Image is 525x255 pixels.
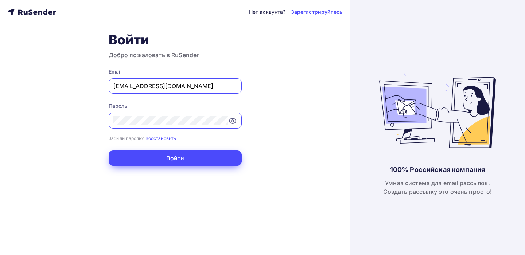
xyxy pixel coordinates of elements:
small: Восстановить [145,136,176,141]
h1: Войти [109,32,242,48]
div: 100% Российская компания [390,165,485,174]
div: Пароль [109,102,242,110]
a: Зарегистрируйтесь [291,8,342,16]
h3: Добро пожаловать в RuSender [109,51,242,59]
small: Забыли пароль? [109,136,144,141]
div: Нет аккаунта? [249,8,286,16]
input: Укажите свой email [113,82,237,90]
button: Войти [109,150,242,166]
a: Восстановить [145,135,176,141]
div: Умная система для email рассылок. Создать рассылку это очень просто! [383,178,492,196]
div: Email [109,68,242,75]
